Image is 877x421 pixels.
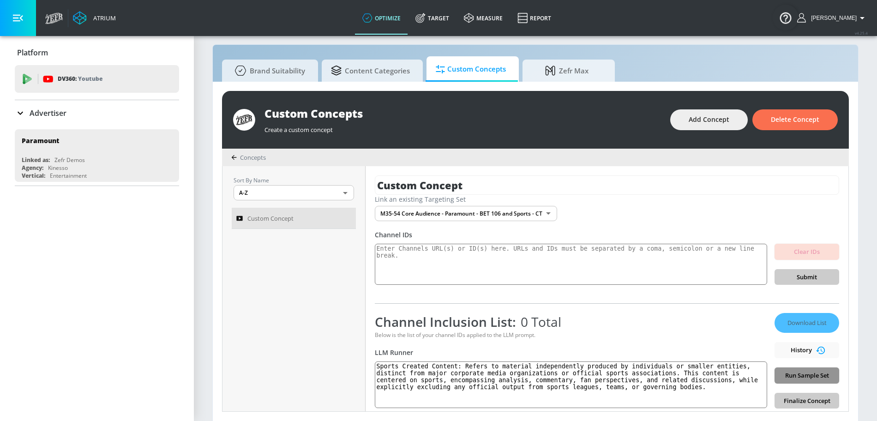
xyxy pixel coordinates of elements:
div: M35-54 Core Audience - Paramount - BET 106 and Sports - CT [375,206,557,221]
div: Channel IDs [375,230,839,239]
textarea: Sports Created Content: Refers to material independently produced by individuals or smaller entit... [375,361,767,408]
div: LLM Runner [375,348,767,357]
div: Custom Concepts [264,106,661,121]
span: Concepts [240,153,266,162]
p: DV360: [58,74,102,84]
a: Atrium [73,11,116,25]
span: 0 Total [516,313,561,331]
span: Run Sample Set [782,370,832,381]
div: A-Z [234,185,354,200]
p: Youtube [78,74,102,84]
div: Entertainment [50,172,87,180]
div: Atrium [90,14,116,22]
div: Vertical: [22,172,45,180]
button: Clear IDs [775,244,839,260]
div: Advertiser [15,100,179,126]
span: Custom Concept [247,213,294,224]
div: Paramount [22,136,59,145]
button: Run Sample Set [775,367,839,384]
span: Clear IDs [782,247,832,257]
span: Content Categories [331,60,410,82]
button: [PERSON_NAME] [797,12,868,24]
a: Target [408,1,457,35]
div: Kinesso [48,164,68,172]
div: Zefr Demos [54,156,85,164]
a: measure [457,1,510,35]
button: Delete Concept [752,109,838,130]
div: Create a custom concept [264,121,661,134]
div: ParamountLinked as:Zefr DemosAgency:KinessoVertical:Entertainment [15,129,179,182]
span: Zefr Max [532,60,602,82]
a: Custom Concept [232,208,356,229]
div: Channel Inclusion List: [375,313,767,331]
div: Concepts [231,153,266,162]
button: Open Resource Center [773,5,799,30]
div: Link an existing Targeting Set [375,195,839,204]
span: Custom Concepts [436,58,506,80]
div: Below is the list of your channel IDs applied to the LLM prompt. [375,331,767,339]
div: DV360: Youtube [15,65,179,93]
div: Agency: [22,164,43,172]
span: Brand Suitability [231,60,305,82]
p: Sort By Name [234,175,354,185]
p: Platform [17,48,48,58]
a: Report [510,1,559,35]
button: Add Concept [670,109,748,130]
div: Linked as: [22,156,50,164]
p: Advertiser [30,108,66,118]
a: optimize [355,1,408,35]
span: Add Concept [689,114,729,126]
div: Platform [15,40,179,66]
span: Delete Concept [771,114,819,126]
span: v 4.25.4 [855,30,868,36]
span: login as: samantha.yip@zefr.com [807,15,857,21]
